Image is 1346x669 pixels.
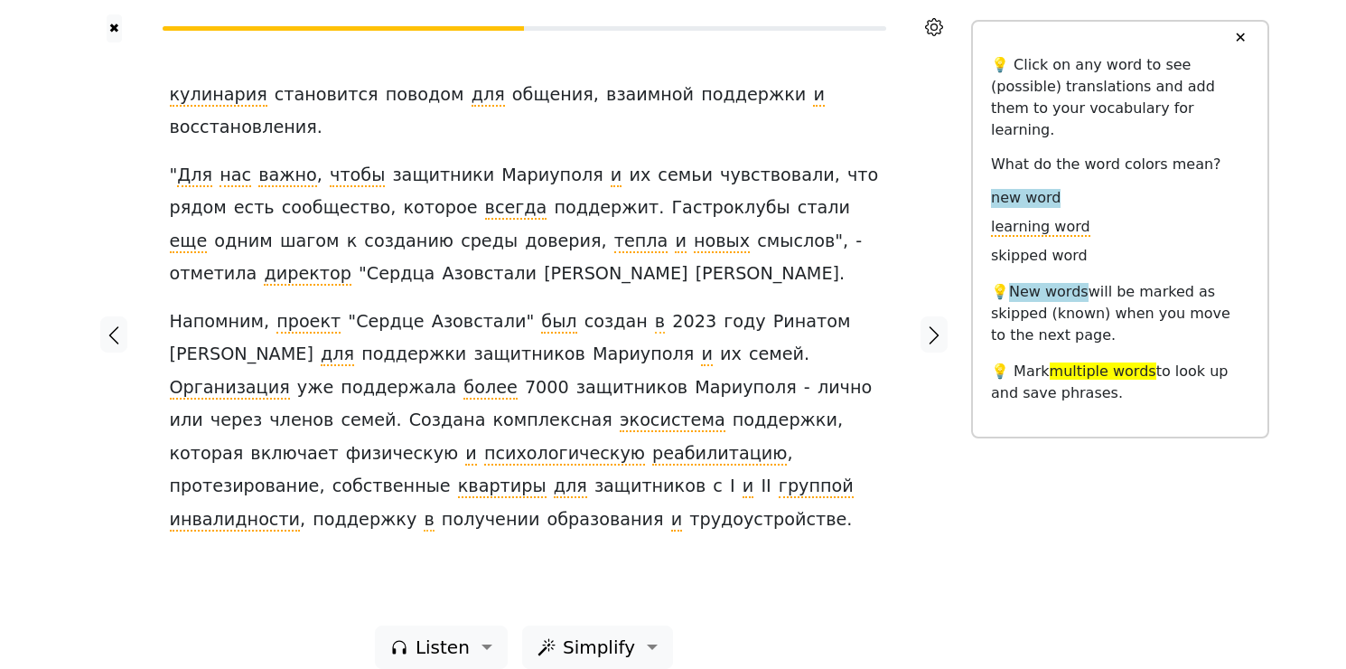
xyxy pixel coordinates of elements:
span: чувствовали [720,165,835,187]
span: [PERSON_NAME] [696,263,839,286]
span: Мариуполя [695,377,796,400]
span: образования [547,509,664,532]
span: квартиры [458,476,547,498]
span: комплексная [493,410,612,432]
span: реабилитацию [652,443,787,466]
span: для [554,476,587,498]
span: Мариуполя [593,344,694,366]
span: . [846,509,852,532]
button: Simplify [522,626,673,669]
span: семьи [658,165,713,187]
span: . [397,410,402,432]
span: Simplify [563,634,635,661]
span: 2023 [672,311,716,334]
span: [PERSON_NAME] [170,344,313,366]
span: в [655,311,665,334]
span: поддержки [361,344,466,366]
span: поддержки [701,84,806,107]
span: II [761,476,771,498]
span: и [813,84,824,107]
span: - [804,377,810,400]
span: экосистема [620,410,725,432]
span: , [602,231,607,253]
span: multiple words [1050,363,1156,380]
span: , [317,165,322,187]
span: взаимной [606,84,694,107]
span: " [170,165,178,187]
span: . [317,117,322,139]
span: Гастроклубы [671,197,790,220]
span: физическую [346,443,458,466]
span: skipped word [991,247,1088,266]
span: еще [170,231,208,253]
span: защитников [576,377,687,400]
span: с [713,476,723,498]
span: году [724,311,765,332]
span: созданию [364,231,453,253]
span: и [743,476,753,498]
span: есть [234,197,275,220]
span: их [629,165,650,185]
span: Создана [409,410,486,432]
span: Сердце [356,311,425,334]
span: поддержки [733,410,837,432]
span: общения [512,84,594,107]
span: для [472,84,505,107]
span: new word [991,189,1061,208]
span: . [804,344,809,366]
span: защитников [473,344,584,366]
span: среды [461,231,518,253]
span: поддержит [554,197,659,220]
span: через [210,410,262,432]
span: , [594,84,599,107]
span: кулинария [170,84,267,107]
span: сообщество [282,197,391,220]
span: смыслов [757,231,835,253]
span: в [424,509,434,532]
span: новых [694,231,750,253]
span: директор [264,263,351,286]
span: Организация [170,377,290,400]
span: инвалидности [170,509,301,532]
span: Мариуполя [501,165,603,187]
span: семей [749,344,804,366]
span: членов [269,410,333,432]
p: 💡 Click on any word to see (possible) translations and add them to your vocabulary for learning. [991,54,1249,141]
span: . [659,197,664,220]
span: группой [779,476,854,498]
span: и [675,231,686,253]
span: и [701,344,712,366]
span: Азовстали [442,263,537,286]
span: уже [297,377,333,398]
span: отметила [170,263,257,286]
span: что [847,165,878,187]
span: Напомним [170,311,264,334]
span: защитники [392,165,494,187]
span: важно [258,165,317,187]
span: семей [341,410,396,432]
span: Listen [416,634,470,661]
button: Listen [375,626,508,669]
span: , [264,311,269,334]
span: более [463,377,517,400]
span: психологическую [484,443,645,466]
span: лично [818,377,872,400]
span: ", [835,231,848,253]
span: был [541,311,576,334]
span: или [170,410,203,430]
span: и [611,165,622,187]
span: их [720,344,742,364]
span: Азовстали [432,311,527,334]
span: , [837,410,843,432]
h6: What do the word colors mean? [991,155,1249,173]
span: learning word [991,218,1090,237]
span: трудоустройстве [689,509,846,532]
span: одним [214,231,273,253]
span: , [390,197,396,220]
span: которая [170,443,244,466]
span: доверия [525,231,601,253]
span: для [321,344,354,366]
span: " [348,311,356,334]
span: и [465,443,476,466]
span: [PERSON_NAME] [544,263,687,286]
